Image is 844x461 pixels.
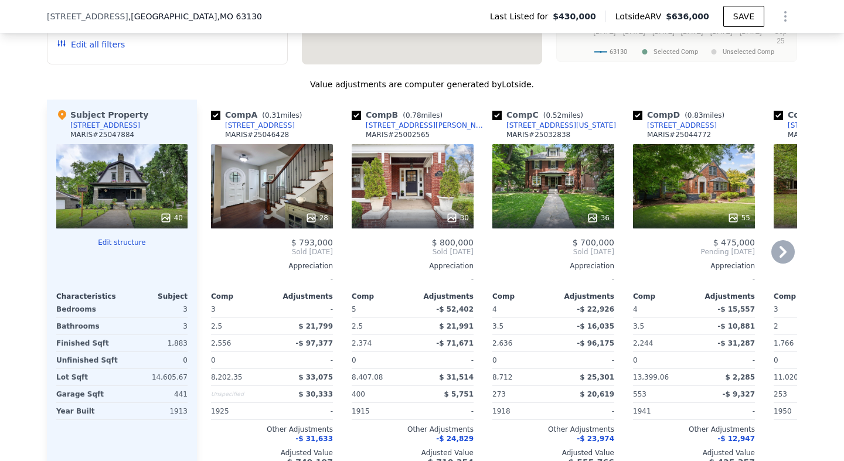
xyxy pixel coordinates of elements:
[56,318,120,334] div: Bathrooms
[633,271,755,287] div: -
[295,339,333,347] span: -$ 97,377
[492,121,616,130] a: [STREET_ADDRESS][US_STATE]
[696,352,755,368] div: -
[124,386,188,402] div: 441
[633,305,638,313] span: 4
[492,271,614,287] div: -
[610,48,627,56] text: 63130
[122,292,188,301] div: Subject
[56,301,120,317] div: Bedrooms
[696,403,755,419] div: -
[774,390,787,398] span: 253
[633,292,694,301] div: Comp
[352,305,356,313] span: 5
[723,6,764,27] button: SAVE
[492,425,614,434] div: Other Adjustments
[633,318,692,334] div: 3.5
[352,403,410,419] div: 1915
[352,373,383,381] span: 8,407.08
[647,121,717,130] div: [STREET_ADDRESS]
[57,39,125,50] button: Edit all filters
[406,111,421,119] span: 0.78
[352,318,410,334] div: 2.5
[681,28,703,36] text: [DATE]
[160,212,183,224] div: 40
[298,390,333,398] span: $ 30,333
[717,305,755,313] span: -$ 15,557
[225,121,295,130] div: [STREET_ADDRESS]
[633,390,646,398] span: 553
[436,305,474,313] span: -$ 52,402
[717,339,755,347] span: -$ 31,287
[211,356,216,364] span: 0
[124,335,188,351] div: 1,883
[539,111,588,119] span: ( miles)
[680,111,729,119] span: ( miles)
[352,292,413,301] div: Comp
[128,11,262,22] span: , [GEOGRAPHIC_DATA]
[352,271,474,287] div: -
[56,369,120,385] div: Lot Sqft
[124,369,188,385] div: 14,605.67
[553,292,614,301] div: Adjustments
[492,390,506,398] span: 273
[774,5,797,28] button: Show Options
[556,352,614,368] div: -
[352,121,488,130] a: [STREET_ADDRESS][PERSON_NAME]
[211,109,307,121] div: Comp A
[446,212,469,224] div: 30
[211,373,242,381] span: 8,202.35
[633,109,729,121] div: Comp D
[633,121,717,130] a: [STREET_ADDRESS]
[774,356,778,364] span: 0
[257,111,307,119] span: ( miles)
[211,403,270,419] div: 1925
[439,373,474,381] span: $ 31,514
[415,403,474,419] div: -
[717,435,755,443] span: -$ 12,947
[774,28,787,36] text: Sep
[274,301,333,317] div: -
[633,356,638,364] span: 0
[727,212,750,224] div: 55
[556,403,614,419] div: -
[56,238,188,247] button: Edit structure
[580,373,614,381] span: $ 25,301
[490,11,553,22] span: Last Listed for
[633,247,755,257] span: Pending [DATE]
[647,130,711,139] div: MARIS # 25044772
[633,261,755,271] div: Appreciation
[217,12,262,21] span: , MO 63130
[56,403,120,419] div: Year Built
[211,247,333,257] span: Sold [DATE]
[774,305,778,313] span: 3
[211,271,333,287] div: -
[506,130,570,139] div: MARIS # 25032838
[56,352,120,368] div: Unfinished Sqft
[723,390,755,398] span: -$ 9,327
[492,448,614,457] div: Adjusted Value
[56,335,120,351] div: Finished Sqft
[710,28,733,36] text: [DATE]
[633,425,755,434] div: Other Adjustments
[366,121,488,130] div: [STREET_ADDRESS][PERSON_NAME]
[415,352,474,368] div: -
[633,373,669,381] span: 13,399.06
[56,386,120,402] div: Garage Sqft
[47,78,797,90] div: Value adjustments are computer generated by Lotside .
[305,212,328,224] div: 28
[774,339,794,347] span: 1,766
[352,390,365,398] span: 400
[211,448,333,457] div: Adjusted Value
[211,261,333,271] div: Appreciation
[774,292,835,301] div: Comp
[211,121,295,130] a: [STREET_ADDRESS]
[577,322,614,330] span: -$ 16,035
[272,292,333,301] div: Adjustments
[211,339,231,347] span: 2,556
[587,212,610,224] div: 36
[56,109,148,121] div: Subject Property
[211,292,272,301] div: Comp
[577,305,614,313] span: -$ 22,926
[492,261,614,271] div: Appreciation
